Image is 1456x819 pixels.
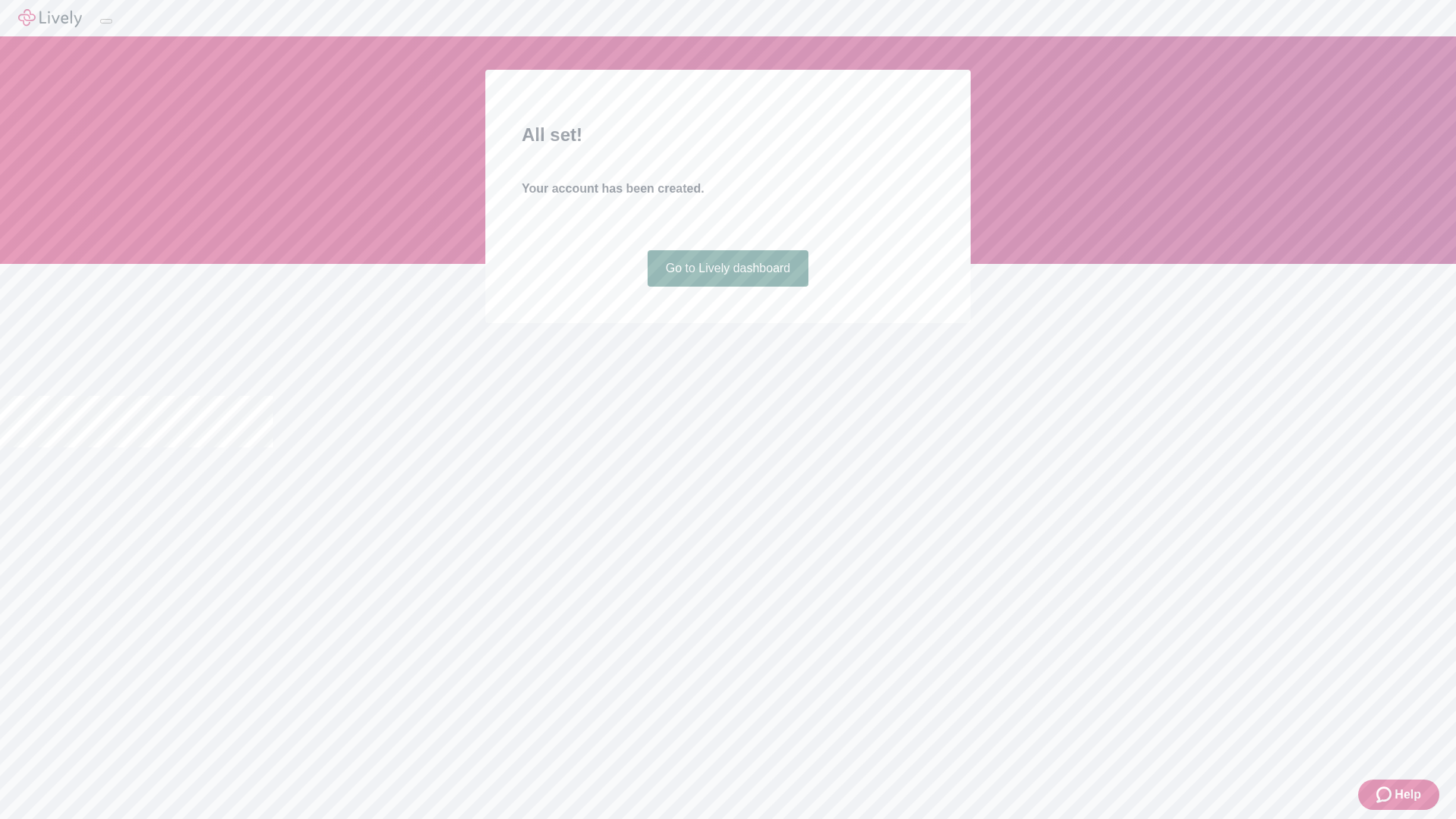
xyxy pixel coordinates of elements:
[648,250,809,287] a: Go to Lively dashboard
[18,9,82,27] img: Lively
[522,180,934,198] h4: Your account has been created.
[1376,786,1395,804] svg: Zendesk support icon
[1358,780,1439,810] button: Zendesk support iconHelp
[100,19,112,24] button: Log out
[1395,786,1421,804] span: Help
[522,121,934,149] h2: All set!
